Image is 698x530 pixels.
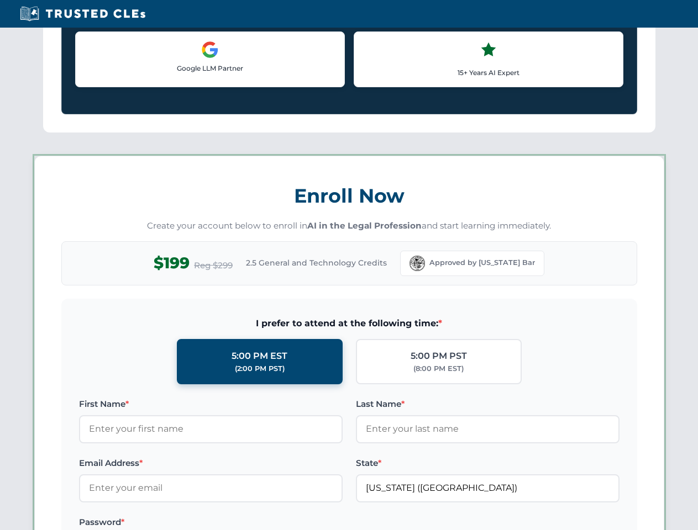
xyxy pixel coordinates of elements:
p: Create your account below to enroll in and start learning immediately. [61,220,637,232]
img: Florida Bar [410,256,425,271]
input: Enter your last name [356,415,620,443]
label: State [356,457,620,470]
label: Email Address [79,457,343,470]
span: Reg $299 [194,259,233,272]
p: 15+ Years AI Expert [363,67,614,78]
div: 5:00 PM PST [411,349,467,363]
span: Approved by [US_STATE] Bar [429,257,535,268]
label: Last Name [356,397,620,411]
span: I prefer to attend at the following time: [79,316,620,331]
label: Password [79,516,343,529]
input: Enter your email [79,474,343,502]
div: (8:00 PM EST) [413,363,464,374]
p: Google LLM Partner [85,63,335,73]
div: 5:00 PM EST [232,349,287,363]
img: Trusted CLEs [17,6,149,22]
h3: Enroll Now [61,178,637,213]
input: Florida (FL) [356,474,620,502]
img: Google [201,41,219,59]
span: $199 [154,251,190,275]
span: 2.5 General and Technology Credits [246,257,387,269]
label: First Name [79,397,343,411]
div: (2:00 PM PST) [235,363,285,374]
strong: AI in the Legal Profession [307,220,422,231]
input: Enter your first name [79,415,343,443]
